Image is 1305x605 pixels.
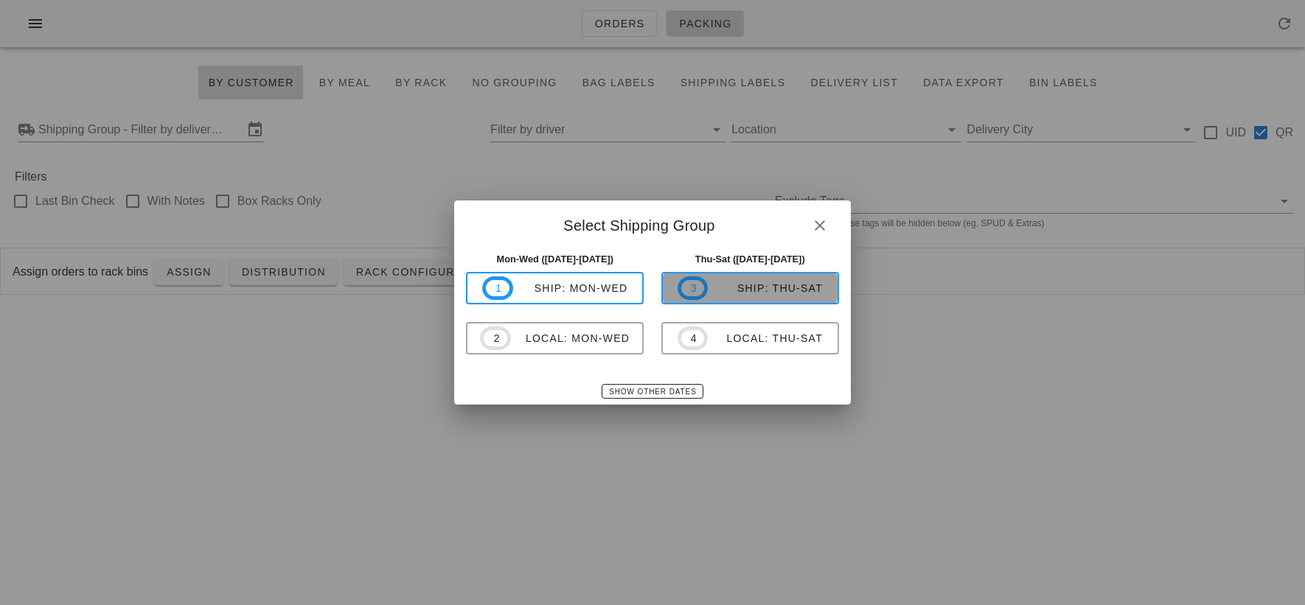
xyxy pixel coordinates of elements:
button: 1ship: Mon-Wed [466,272,644,304]
div: ship: Thu-Sat [708,282,823,294]
span: Show Other Dates [608,388,696,396]
div: ship: Mon-Wed [513,282,628,294]
span: 3 [690,280,696,296]
div: local: Mon-Wed [511,332,630,344]
strong: Thu-Sat ([DATE]-[DATE]) [695,253,805,265]
span: 1 [495,280,501,296]
span: 4 [690,330,696,346]
button: 4local: Thu-Sat [661,322,839,354]
button: 2local: Mon-Wed [466,322,644,354]
button: Show Other Dates [602,384,703,399]
strong: Mon-Wed ([DATE]-[DATE]) [496,253,613,265]
div: Select Shipping Group [454,200,850,246]
span: 2 [493,330,498,346]
div: local: Thu-Sat [708,332,823,344]
button: 3ship: Thu-Sat [661,272,839,304]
